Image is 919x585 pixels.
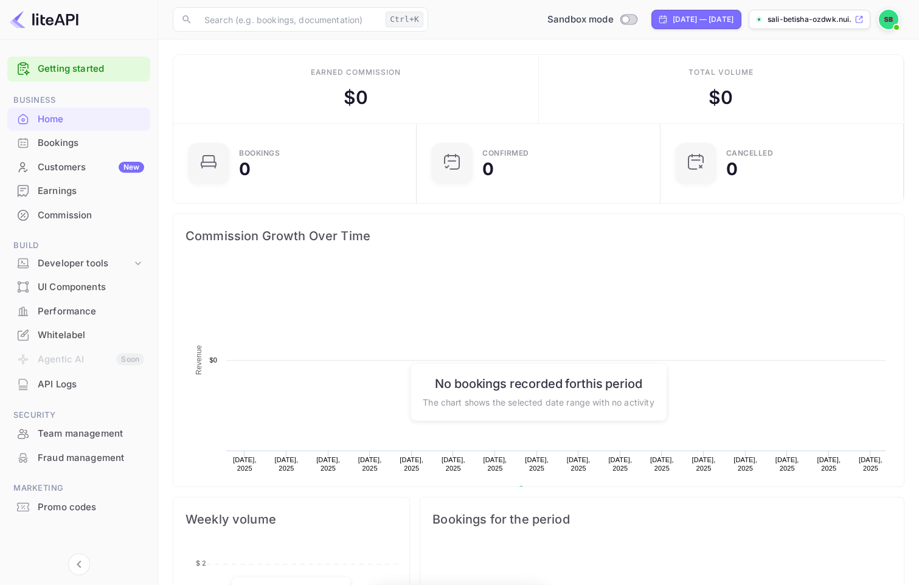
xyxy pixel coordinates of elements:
div: Team management [38,427,144,441]
p: sali-betisha-ozdwk.nui... [768,14,852,25]
div: Total volume [688,67,754,78]
a: CustomersNew [7,156,150,178]
div: $ 0 [344,84,368,111]
div: CustomersNew [7,156,150,179]
div: Performance [38,305,144,319]
span: Business [7,94,150,107]
text: [DATE], 2025 [525,456,549,472]
div: API Logs [38,378,144,392]
div: Fraud management [38,451,144,465]
text: [DATE], 2025 [567,456,591,472]
div: Promo codes [7,496,150,519]
div: New [119,162,144,173]
p: The chart shows the selected date range with no activity [423,395,654,408]
div: Commission [7,204,150,227]
div: Bookings [38,136,144,150]
div: API Logs [7,373,150,396]
text: [DATE], 2025 [817,456,841,472]
div: Customers [38,161,144,175]
text: [DATE], 2025 [442,456,465,472]
a: API Logs [7,373,150,395]
div: Commission [38,209,144,223]
a: Home [7,108,150,130]
text: Revenue [529,486,560,494]
button: Collapse navigation [68,553,90,575]
img: LiteAPI logo [10,10,78,29]
div: 0 [482,161,494,178]
div: $ 0 [709,84,733,111]
div: Ctrl+K [386,12,423,27]
div: Whitelabel [38,328,144,342]
h6: No bookings recorded for this period [423,376,654,390]
span: Commission Growth Over Time [186,226,892,246]
span: Weekly volume [186,510,397,529]
div: Click to change the date range period [651,10,741,29]
div: Promo codes [38,500,144,514]
a: Whitelabel [7,324,150,346]
text: [DATE], 2025 [775,456,799,472]
span: Sandbox mode [547,13,614,27]
input: Search (e.g. bookings, documentation) [197,7,381,32]
span: Marketing [7,482,150,495]
div: Bookings [239,150,280,157]
text: [DATE], 2025 [692,456,716,472]
div: Switch to Production mode [543,13,642,27]
div: Confirmed [482,150,529,157]
div: Earned commission [311,67,401,78]
div: Home [7,108,150,131]
a: Commission [7,204,150,226]
div: 0 [726,161,738,178]
div: Whitelabel [7,324,150,347]
a: Team management [7,422,150,445]
text: Revenue [195,345,203,375]
span: Security [7,409,150,422]
text: [DATE], 2025 [275,456,299,472]
div: Home [38,112,144,126]
div: [DATE] — [DATE] [673,14,733,25]
a: Fraud management [7,446,150,469]
div: Performance [7,300,150,324]
text: [DATE], 2025 [733,456,757,472]
a: UI Components [7,275,150,298]
div: UI Components [7,275,150,299]
div: CANCELLED [726,150,774,157]
img: Sali Betisha [879,10,898,29]
div: Getting started [7,57,150,81]
span: Bookings for the period [432,510,892,529]
div: 0 [239,161,251,178]
div: Team management [7,422,150,446]
a: Earnings [7,179,150,202]
a: Promo codes [7,496,150,518]
tspan: $ 2 [196,559,206,567]
text: $0 [209,356,217,364]
a: Bookings [7,131,150,154]
div: Fraud management [7,446,150,470]
text: [DATE], 2025 [650,456,674,472]
a: Getting started [38,62,144,76]
span: Build [7,239,150,252]
text: [DATE], 2025 [316,456,340,472]
div: Earnings [38,184,144,198]
div: Earnings [7,179,150,203]
text: [DATE], 2025 [608,456,632,472]
div: Developer tools [7,253,150,274]
div: Developer tools [38,257,132,271]
div: UI Components [38,280,144,294]
text: [DATE], 2025 [233,456,257,472]
text: [DATE], 2025 [358,456,382,472]
text: [DATE], 2025 [484,456,507,472]
text: [DATE], 2025 [859,456,883,472]
div: Bookings [7,131,150,155]
a: Performance [7,300,150,322]
text: [DATE], 2025 [400,456,423,472]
